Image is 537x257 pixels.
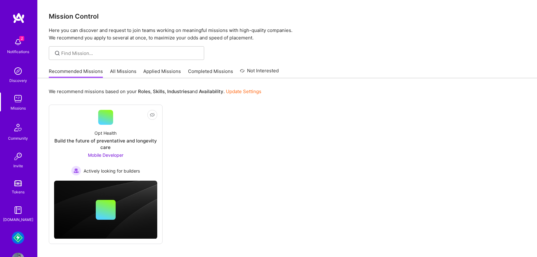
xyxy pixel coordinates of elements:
h3: Mission Control [49,12,526,20]
img: Invite [12,150,24,163]
a: Completed Missions [188,68,233,78]
a: Opt HealthBuild the future of preventative and longevity careMobile Developer Actively looking fo... [54,110,157,176]
div: Missions [11,105,26,111]
img: teamwork [12,92,24,105]
img: discovery [12,65,24,77]
img: cover [54,181,157,239]
b: Roles [138,88,150,94]
img: Actively looking for builders [71,166,81,176]
a: All Missions [110,68,136,78]
span: Mobile Developer [88,152,123,158]
img: Community [11,120,25,135]
p: We recommend missions based on your , , and . [49,88,261,95]
div: Build the future of preventative and longevity care [54,138,157,151]
div: Notifications [7,48,29,55]
b: Availability [199,88,223,94]
img: logo [12,12,25,24]
b: Skills [153,88,165,94]
input: Find Mission... [61,50,200,56]
div: Invite [13,163,23,169]
a: Recommended Missions [49,68,103,78]
div: Opt Health [94,130,117,136]
a: Mudflap: Fintech for Trucking [10,232,26,244]
div: [DOMAIN_NAME] [3,216,33,223]
img: bell [12,36,24,48]
b: Industries [167,88,190,94]
a: Update Settings [226,88,261,94]
p: Here you can discover and request to join teams working on meaningful missions with high-quality ... [49,27,526,42]
img: Mudflap: Fintech for Trucking [12,232,24,244]
div: Tokens [12,189,25,195]
div: Discovery [9,77,27,84]
a: Not Interested [240,67,279,78]
div: Community [8,135,28,142]
span: Actively looking for builders [84,168,140,174]
i: icon EyeClosed [150,112,155,117]
a: Applied Missions [143,68,181,78]
i: icon SearchGrey [54,50,61,57]
img: guide book [12,204,24,216]
span: 2 [19,36,24,41]
img: tokens [14,180,22,186]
